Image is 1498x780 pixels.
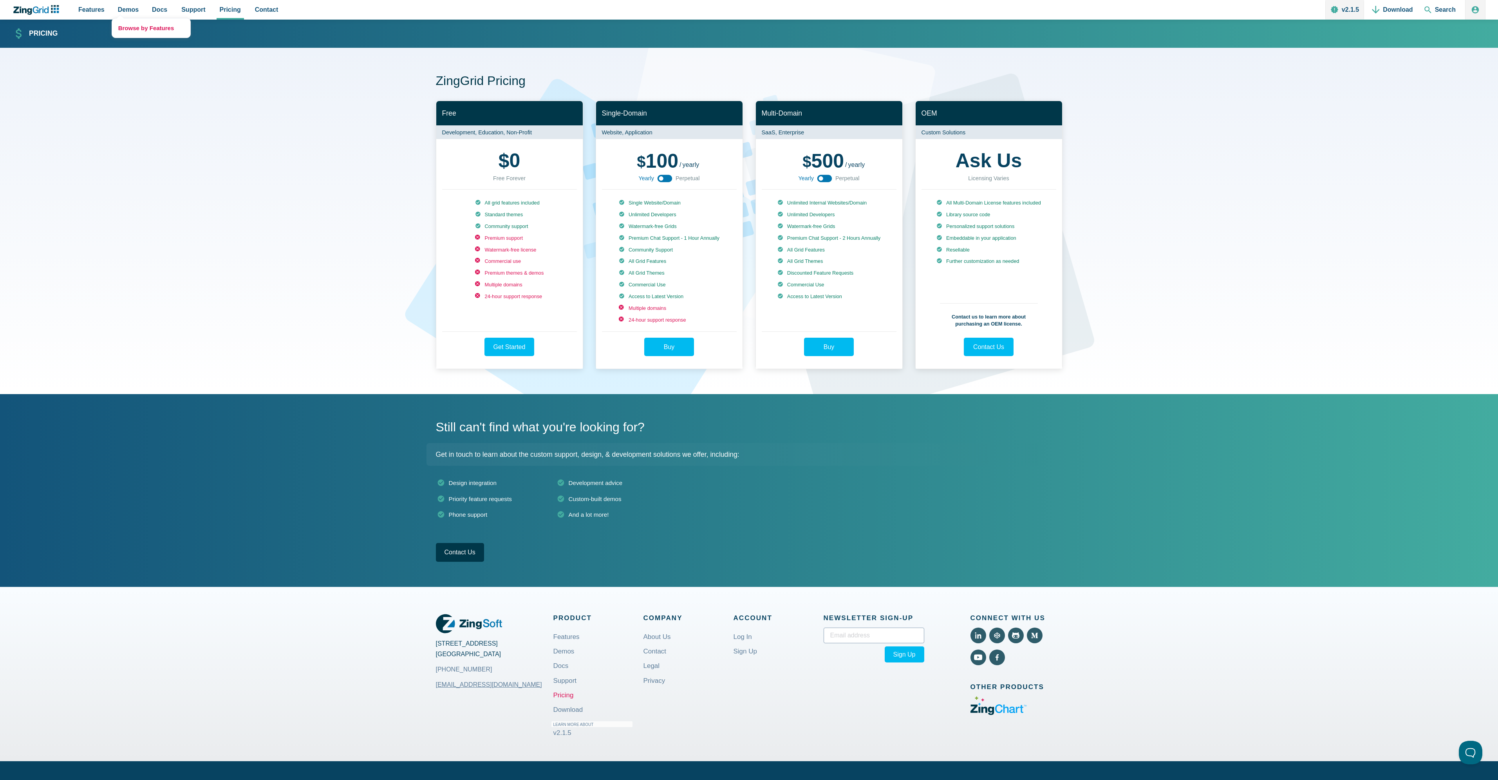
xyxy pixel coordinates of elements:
li: All Grid Themes [777,258,880,265]
a: View Facebook (External) [989,650,1005,665]
li: Multiple domains [619,305,719,312]
li: Development advice [557,478,672,488]
span: Product [553,612,643,624]
a: Features [553,628,580,646]
span: / [845,162,847,168]
input: Email address [824,628,924,643]
li: Library source code [936,211,1041,218]
p: Website, Application [596,125,743,139]
strong: Pricing [29,30,58,37]
li: Premium support [475,235,544,242]
li: All grid features included [475,199,544,206]
li: Discounted Feature Requests [777,270,880,277]
a: Docs [553,657,569,675]
a: Sign Up [734,642,757,661]
div: Licensing Varies [968,174,1009,183]
span: Contact [255,4,278,15]
li: All Multi-Domain License features included [936,199,1041,206]
h2: Still can't find what you're looking for? [436,419,1063,437]
a: Log In [734,628,752,646]
li: All Grid Features [777,246,880,253]
li: Watermark-free Grids [777,223,880,230]
span: Account [734,612,824,624]
a: View Github (External) [1008,628,1024,643]
p: SaaS, Enterprise [756,125,902,139]
li: Commercial Use [619,281,719,288]
span: Pricing [220,4,241,15]
li: 24-hour support response [475,293,544,300]
span: Yearly [638,174,654,183]
li: Unlimited Developers [619,211,719,218]
p: Contact us to learn more about purchasing an OEM license. [940,303,1038,328]
a: [PHONE_NUMBER] [436,664,492,675]
small: Learn More About [551,721,632,727]
li: Priority feature requests [437,494,552,504]
a: Support [553,671,577,690]
button: Sign Up [885,646,924,662]
a: ZingGrid Logo [436,612,502,635]
li: All Grid Themes [619,270,719,277]
a: View Code Pen (External) [989,628,1005,643]
span: Features [78,4,105,15]
span: Other Products [970,681,1063,693]
h1: ZingGrid Pricing [436,73,1063,90]
span: Support [181,4,205,15]
li: And a lot more! [557,510,672,519]
li: Unlimited Developers [777,211,880,218]
h2: Single-Domain [596,101,743,126]
li: Community support [475,223,544,230]
a: Pricing [13,27,58,41]
li: Resellable [936,246,1041,253]
li: All Grid Features [619,258,719,265]
a: About Us [643,628,671,646]
span: yearly [848,161,865,168]
span: Perpetual [676,174,700,183]
a: ZingChart Logo. Click to return to the homepage [13,5,63,15]
div: Free Forever [493,174,526,183]
a: View LinkedIn (External) [970,628,986,643]
a: [EMAIL_ADDRESS][DOMAIN_NAME] [436,675,542,694]
a: Browse by Features [112,18,190,38]
li: Premium themes & demos [475,270,544,277]
li: Standard themes [475,211,544,218]
a: Buy [804,338,854,356]
span: Demos [118,4,139,15]
span: Perpetual [835,174,860,183]
span: 100 [637,150,678,172]
span: Newsletter Sign‑up [824,612,924,624]
li: Community Support [619,246,719,253]
a: Demos [553,642,575,661]
h2: Free [436,101,583,126]
a: Privacy [643,671,665,690]
p: Get in touch to learn about the custom support, design, & development solutions we offer, including: [426,443,1063,466]
li: Access to Latest Version [777,293,880,300]
a: Learn More About v2.1.5 [553,715,634,742]
li: Further customization as needed [936,258,1041,265]
li: Multiple domains [475,281,544,288]
p: Development, Education, Non-Profit [436,125,583,139]
a: Contact Us [436,543,484,561]
p: Custom Solutions [916,125,1062,139]
h2: OEM [916,101,1062,126]
li: Custom-built demos [557,494,672,504]
address: [STREET_ADDRESS] [GEOGRAPHIC_DATA] [436,638,553,675]
span: $ [499,151,510,170]
span: Connect With Us [970,612,1063,624]
a: Contact [643,642,667,661]
span: v2.1.5 [553,729,571,737]
a: Pricing [553,686,574,704]
a: Contact Us [964,338,1014,356]
a: Get Started [484,338,534,356]
span: / [679,162,681,168]
a: Legal [643,657,660,675]
a: Download [553,700,583,719]
li: Personalized support solutions [936,223,1041,230]
li: Phone support [437,510,552,519]
span: Company [643,612,734,624]
a: Visit ZingChart (External) [970,709,1027,716]
span: 500 [802,150,844,172]
li: 24-hour support response [619,317,719,324]
span: yearly [683,161,699,168]
span: Docs [152,4,167,15]
li: Watermark-free Grids [619,223,719,230]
